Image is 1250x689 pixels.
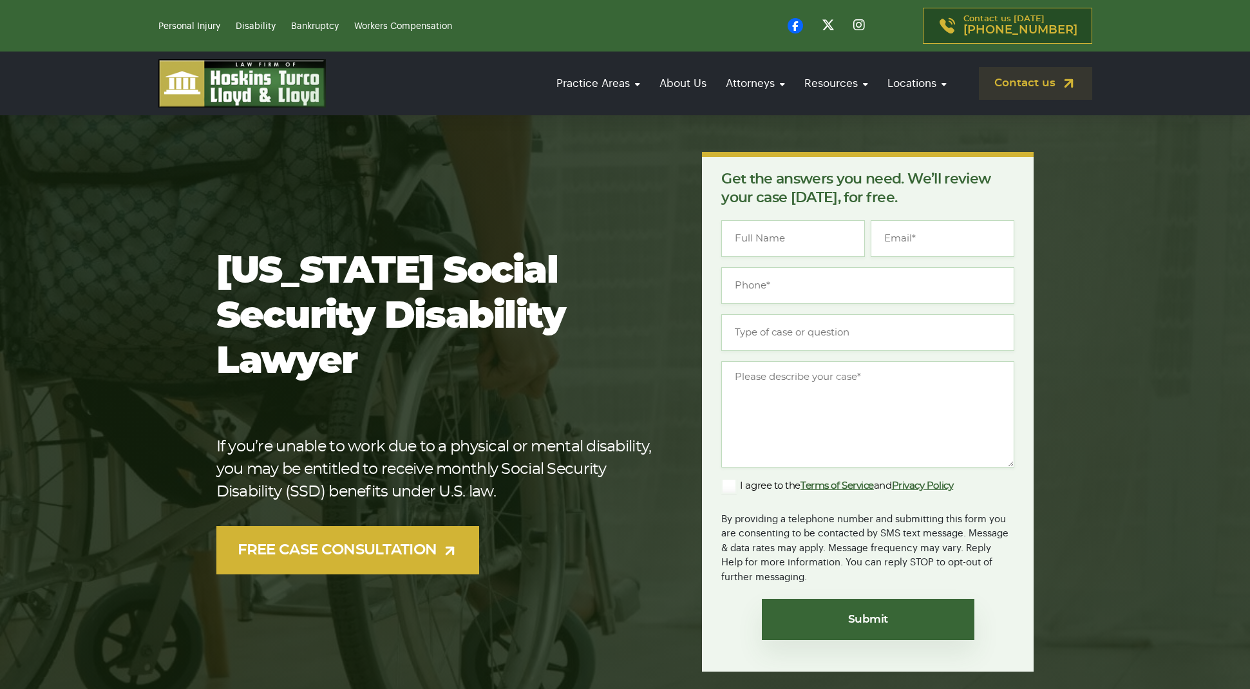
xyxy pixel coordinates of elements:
a: Locations [881,65,953,102]
a: Contact us [DATE][PHONE_NUMBER] [923,8,1092,44]
h1: [US_STATE] Social Security Disability Lawyer [216,249,661,384]
input: Submit [762,599,974,640]
a: Workers Compensation [354,22,452,31]
a: Personal Injury [158,22,220,31]
a: Practice Areas [550,65,647,102]
label: I agree to the and [721,478,953,494]
p: Contact us [DATE] [963,15,1077,37]
a: About Us [653,65,713,102]
a: Contact us [979,67,1092,100]
img: arrow-up-right-light.svg [442,543,458,559]
input: Email* [871,220,1014,257]
p: If you’re unable to work due to a physical or mental disability, you may be entitled to receive m... [216,436,661,504]
p: Get the answers you need. We’ll review your case [DATE], for free. [721,170,1014,207]
a: Privacy Policy [892,481,954,491]
a: Resources [798,65,875,102]
input: Full Name [721,220,865,257]
input: Phone* [721,267,1014,304]
div: By providing a telephone number and submitting this form you are consenting to be contacted by SM... [721,504,1014,585]
a: Terms of Service [800,481,874,491]
a: Attorneys [719,65,791,102]
span: [PHONE_NUMBER] [963,24,1077,37]
a: Bankruptcy [291,22,339,31]
input: Type of case or question [721,314,1014,351]
a: Disability [236,22,276,31]
a: FREE CASE CONSULTATION [216,526,480,574]
img: logo [158,59,326,108]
